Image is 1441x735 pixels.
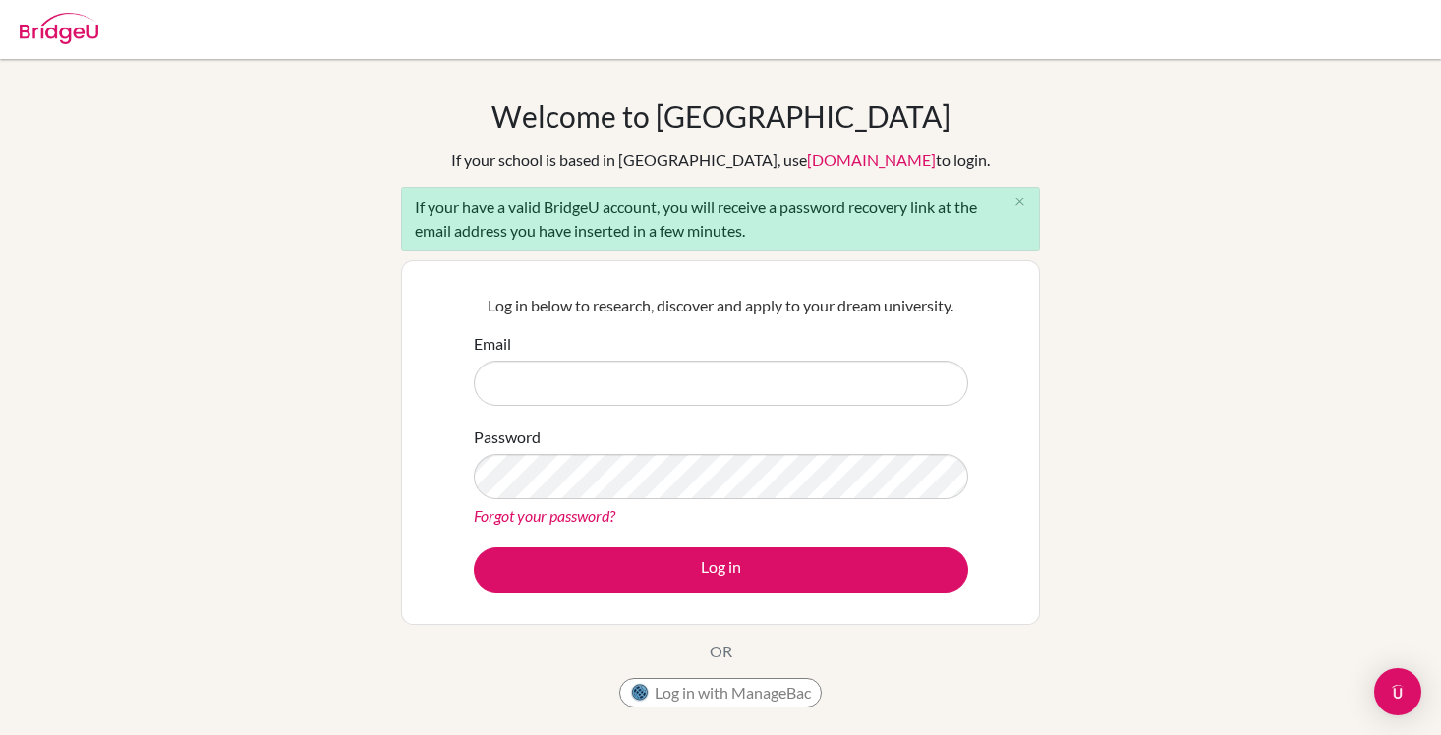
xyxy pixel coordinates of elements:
[474,332,511,356] label: Email
[1012,195,1027,209] i: close
[474,425,541,449] label: Password
[491,98,951,134] h1: Welcome to [GEOGRAPHIC_DATA]
[619,678,822,707] button: Log in with ManageBac
[710,640,732,663] p: OR
[474,506,615,525] a: Forgot your password?
[1000,188,1039,217] button: Close
[451,148,990,172] div: If your school is based in [GEOGRAPHIC_DATA], use to login.
[474,547,968,593] button: Log in
[20,13,98,44] img: Bridge-U
[401,187,1040,251] div: If your have a valid BridgeU account, you will receive a password recovery link at the email addr...
[474,294,968,317] p: Log in below to research, discover and apply to your dream university.
[1374,668,1421,715] div: Open Intercom Messenger
[807,150,936,169] a: [DOMAIN_NAME]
